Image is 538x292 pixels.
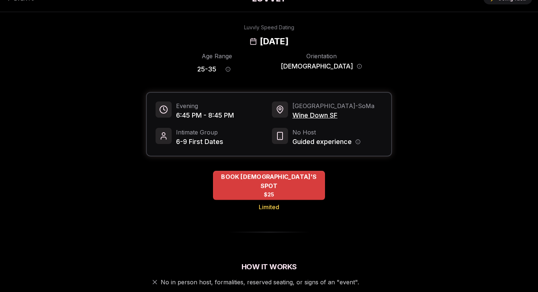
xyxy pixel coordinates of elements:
button: Orientation information [357,64,362,69]
h2: [DATE] [260,36,288,47]
span: Wine Down SF [292,110,374,121]
div: Age Range [176,52,257,60]
span: Intimate Group [176,128,223,137]
h2: How It Works [146,262,392,272]
span: Evening [176,101,234,110]
button: Age range information [220,61,236,77]
div: Luvvly Speed Dating [244,24,294,31]
span: Limited [259,203,279,211]
button: BOOK QUEER WOMEN'S SPOT - Limited [213,171,325,200]
span: BOOK [DEMOGRAPHIC_DATA]'S SPOT [213,172,325,190]
span: [GEOGRAPHIC_DATA] - SoMa [292,101,374,110]
span: Guided experience [292,137,352,147]
span: [DEMOGRAPHIC_DATA] [281,61,353,71]
span: $25 [264,191,274,198]
div: Orientation [281,52,362,60]
span: 6-9 First Dates [176,137,223,147]
button: Host information [355,139,360,144]
span: 25 - 35 [197,64,216,74]
span: 6:45 PM - 8:45 PM [176,110,234,121]
span: No Host [292,128,360,137]
span: No in person host, formalities, reserved seating, or signs of an "event". [161,278,359,287]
